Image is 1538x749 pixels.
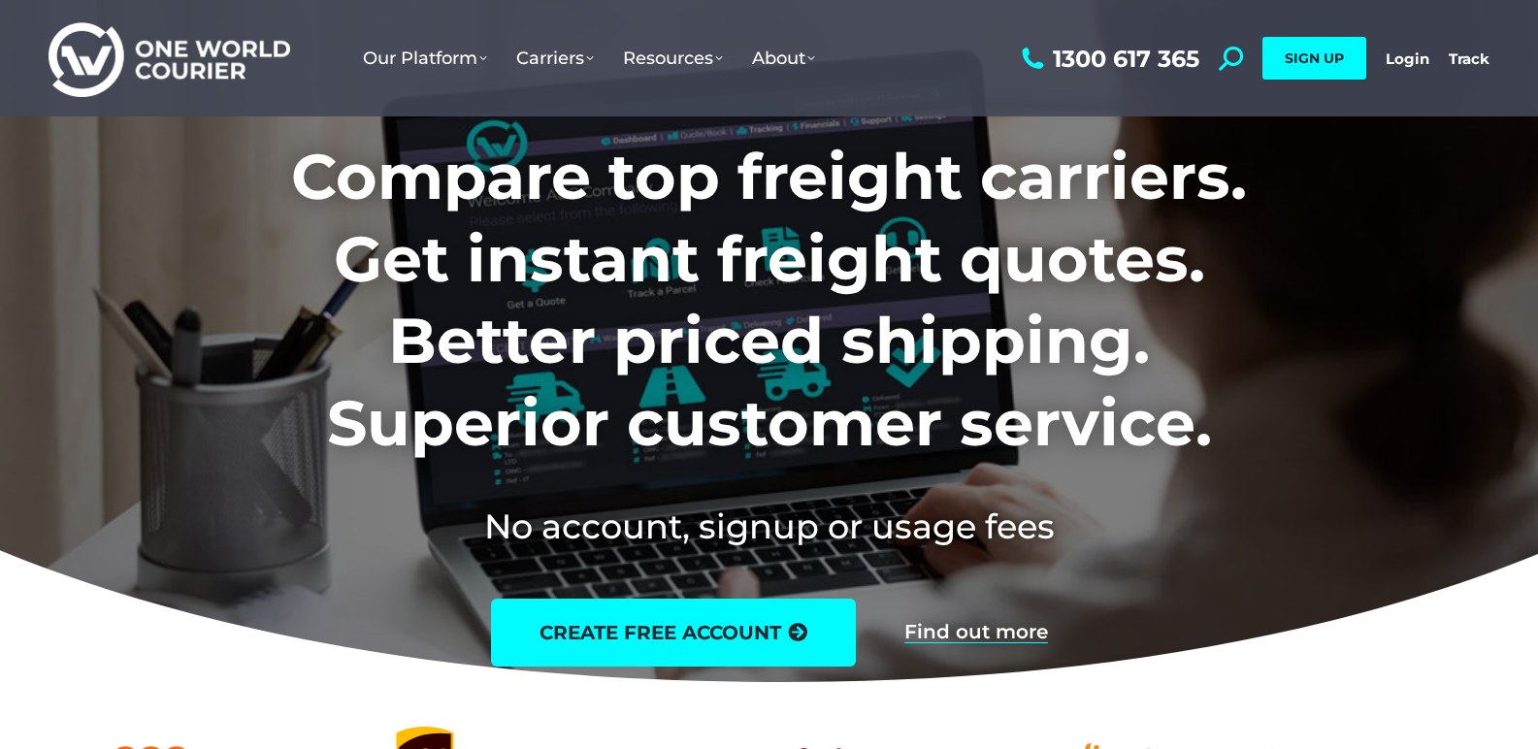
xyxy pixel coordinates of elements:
[608,28,737,88] a: Resources
[363,48,487,69] span: Our Platform
[163,503,1375,550] h2: No account, signup or usage fees
[1262,37,1366,80] a: SIGN UP
[163,136,1375,464] h1: Compare top freight carriers. Get instant freight quotes. Better priced shipping. Superior custom...
[623,48,723,69] span: Resources
[49,19,290,98] img: One World Courier
[516,48,594,69] span: Carriers
[1449,49,1489,68] a: Track
[1386,49,1429,68] a: Login
[737,28,830,88] a: About
[502,28,608,88] a: Carriers
[752,48,815,69] span: About
[1285,49,1344,67] span: SIGN UP
[904,622,1048,643] a: Find out more
[1017,47,1199,71] a: 1300 617 365
[491,599,856,667] a: create free account
[348,28,502,88] a: Our Platform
